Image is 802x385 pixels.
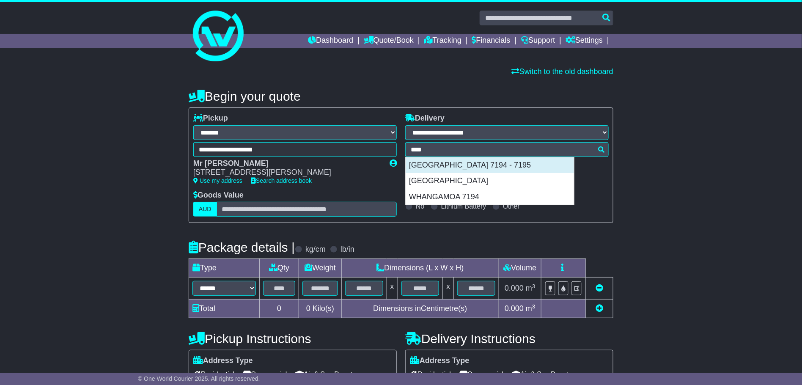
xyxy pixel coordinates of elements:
[410,368,451,381] span: Residential
[193,191,244,200] label: Goods Value
[341,245,354,254] label: lb/in
[193,177,242,184] a: Use my address
[503,202,520,210] label: Other
[299,259,342,278] td: Weight
[193,159,381,168] div: Mr [PERSON_NAME]
[341,259,499,278] td: Dimensions (L x W x H)
[193,168,381,177] div: [STREET_ADDRESS][PERSON_NAME]
[596,304,603,313] a: Add new item
[364,34,414,48] a: Quote/Book
[189,332,397,346] h4: Pickup Instructions
[406,157,574,173] div: [GEOGRAPHIC_DATA] 7194 - 7195
[416,202,424,210] label: No
[189,89,613,103] h4: Begin your quote
[410,356,470,366] label: Address Type
[405,142,609,157] typeahead: Please provide city
[138,375,260,382] span: © One World Courier 2025. All rights reserved.
[296,368,353,381] span: Air & Sea Depot
[341,300,499,318] td: Dimensions in Centimetre(s)
[526,304,536,313] span: m
[512,67,613,76] a: Switch to the old dashboard
[406,189,574,205] div: WHANGAMOA 7194
[260,300,299,318] td: 0
[189,240,295,254] h4: Package details |
[299,300,342,318] td: Kilo(s)
[251,177,312,184] a: Search address book
[512,368,569,381] span: Air & Sea Depot
[193,356,253,366] label: Address Type
[308,34,353,48] a: Dashboard
[521,34,555,48] a: Support
[596,284,603,292] a: Remove this item
[387,278,398,300] td: x
[305,245,326,254] label: kg/cm
[260,259,299,278] td: Qty
[243,368,287,381] span: Commercial
[441,202,486,210] label: Lithium Battery
[505,304,524,313] span: 0.000
[532,303,536,310] sup: 3
[532,283,536,289] sup: 3
[505,284,524,292] span: 0.000
[406,173,574,189] div: [GEOGRAPHIC_DATA]
[472,34,511,48] a: Financials
[193,114,228,123] label: Pickup
[459,368,503,381] span: Commercial
[189,300,260,318] td: Total
[566,34,603,48] a: Settings
[193,202,217,217] label: AUD
[499,259,541,278] td: Volume
[306,304,310,313] span: 0
[405,332,613,346] h4: Delivery Instructions
[189,259,260,278] td: Type
[405,114,445,123] label: Delivery
[526,284,536,292] span: m
[424,34,461,48] a: Tracking
[443,278,454,300] td: x
[193,368,234,381] span: Residential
